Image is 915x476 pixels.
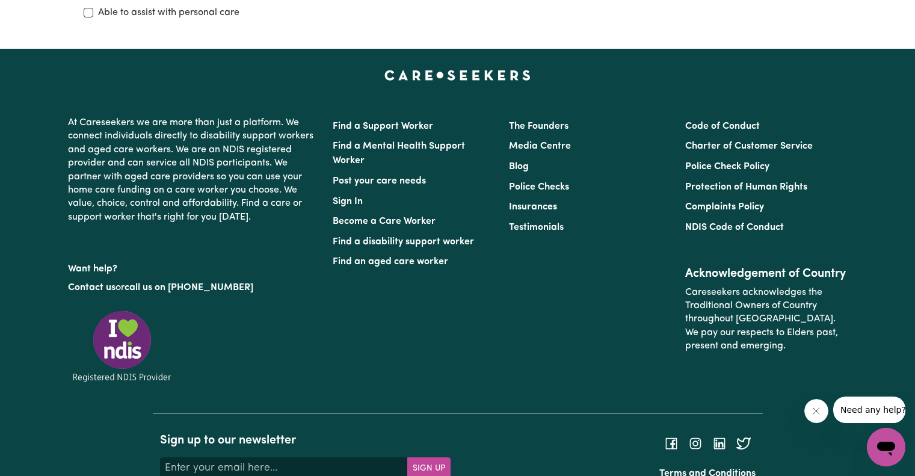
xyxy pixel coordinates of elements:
[125,283,253,292] a: call us on [PHONE_NUMBER]
[664,439,679,448] a: Follow Careseekers on Facebook
[68,258,318,276] p: Want help?
[333,122,433,131] a: Find a Support Worker
[68,111,318,229] p: At Careseekers we are more than just a platform. We connect individuals directly to disability su...
[685,223,784,232] a: NDIS Code of Conduct
[736,439,751,448] a: Follow Careseekers on Twitter
[867,428,905,466] iframe: Button to launch messaging window
[68,276,318,299] p: or
[7,8,73,18] span: Need any help?
[685,202,764,212] a: Complaints Policy
[685,267,847,281] h2: Acknowledgement of Country
[384,70,531,80] a: Careseekers home page
[685,122,760,131] a: Code of Conduct
[509,182,569,192] a: Police Checks
[688,439,703,448] a: Follow Careseekers on Instagram
[833,397,905,423] iframe: Message from company
[685,162,769,172] a: Police Check Policy
[509,122,568,131] a: The Founders
[685,281,847,358] p: Careseekers acknowledges the Traditional Owners of Country throughout [GEOGRAPHIC_DATA]. We pay o...
[685,182,807,192] a: Protection of Human Rights
[160,433,451,448] h2: Sign up to our newsletter
[333,197,363,206] a: Sign In
[804,399,828,423] iframe: Close message
[333,217,436,226] a: Become a Care Worker
[333,237,474,247] a: Find a disability support worker
[685,141,813,151] a: Charter of Customer Service
[333,257,448,267] a: Find an aged care worker
[509,162,529,172] a: Blog
[333,141,465,165] a: Find a Mental Health Support Worker
[509,141,571,151] a: Media Centre
[509,202,557,212] a: Insurances
[333,176,426,186] a: Post your care needs
[68,283,116,292] a: Contact us
[68,309,176,384] img: Registered NDIS provider
[509,223,564,232] a: Testimonials
[712,439,727,448] a: Follow Careseekers on LinkedIn
[98,5,239,20] label: Able to assist with personal care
